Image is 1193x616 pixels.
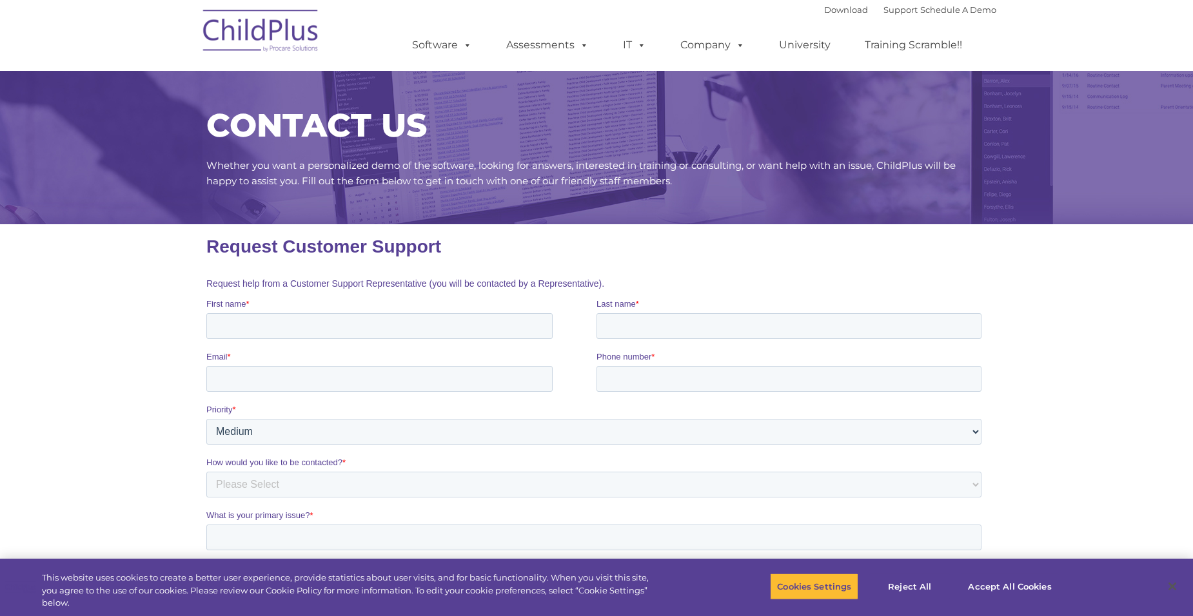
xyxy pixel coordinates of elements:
a: Training Scramble!! [852,32,975,58]
a: Schedule A Demo [920,5,996,15]
a: Software [399,32,485,58]
font: | [824,5,996,15]
a: Support [883,5,918,15]
a: University [766,32,843,58]
img: ChildPlus by Procare Solutions [197,1,326,65]
button: Accept All Cookies [961,573,1058,600]
div: This website uses cookies to create a better user experience, provide statistics about user visit... [42,572,656,610]
span: Whether you want a personalized demo of the software, looking for answers, interested in training... [206,159,956,187]
button: Close [1158,572,1187,601]
a: Download [824,5,868,15]
button: Cookies Settings [770,573,858,600]
button: Reject All [869,573,950,600]
span: CONTACT US [206,106,427,145]
a: Company [667,32,758,58]
a: Assessments [493,32,602,58]
a: IT [610,32,659,58]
